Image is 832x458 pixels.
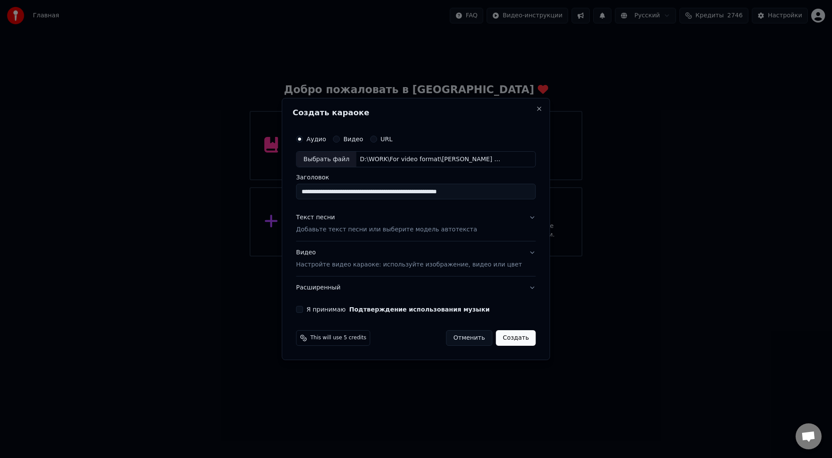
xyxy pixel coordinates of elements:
[446,330,492,346] button: Отменить
[296,175,536,181] label: Заголовок
[310,335,366,341] span: This will use 5 credits
[306,136,326,142] label: Аудио
[380,136,393,142] label: URL
[306,306,490,312] label: Я принимаю
[296,249,522,270] div: Видео
[496,330,536,346] button: Создать
[296,207,536,241] button: Текст песниДобавьте текст песни или выберите модель автотекста
[296,260,522,269] p: Настройте видео караоке: используйте изображение, видео или цвет
[296,152,356,167] div: Выбрать файл
[292,109,539,117] h2: Создать караоке
[349,306,490,312] button: Я принимаю
[296,214,335,222] div: Текст песни
[296,226,477,234] p: Добавьте текст песни или выберите модель автотекста
[356,155,504,164] div: D:\WORK\For video format\[PERSON_NAME] Погода в доме\[PERSON_NAME]-Погода в доме [1997] (Lead Voc...
[296,242,536,276] button: ВидеоНастройте видео караоке: используйте изображение, видео или цвет
[296,276,536,299] button: Расширенный
[343,136,363,142] label: Видео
